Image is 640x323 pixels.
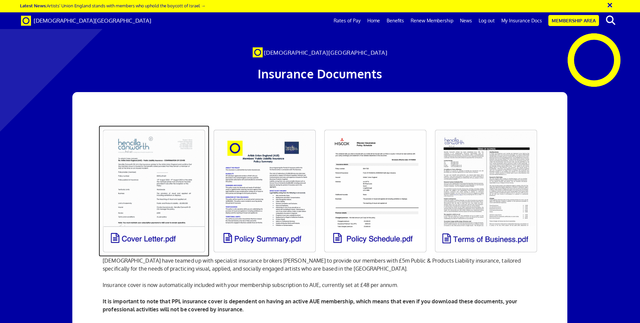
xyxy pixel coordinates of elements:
[20,3,205,8] a: Latest News:Artists’ Union England stands with members who uphold the boycott of Israel →
[258,66,382,81] span: Insurance Documents
[407,12,457,29] a: Renew Membership
[330,12,364,29] a: Rates of Pay
[600,13,621,27] button: search
[498,12,545,29] a: My Insurance Docs
[264,49,388,56] span: [DEMOGRAPHIC_DATA][GEOGRAPHIC_DATA]
[103,281,537,289] p: Insurance cover is now automatically included with your membership subscription to AUE, currently...
[34,17,151,24] span: [DEMOGRAPHIC_DATA][GEOGRAPHIC_DATA]
[548,15,599,26] a: Membership Area
[16,12,156,29] a: Brand [DEMOGRAPHIC_DATA][GEOGRAPHIC_DATA]
[103,257,537,273] p: [DEMOGRAPHIC_DATA] have teamed up with specialist insurance brokers [PERSON_NAME] to provide our ...
[364,12,383,29] a: Home
[383,12,407,29] a: Benefits
[20,3,47,8] strong: Latest News:
[103,298,517,313] b: It is important to note that PPL insurance cover is dependent on having an active AUE membership,...
[457,12,475,29] a: News
[475,12,498,29] a: Log out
